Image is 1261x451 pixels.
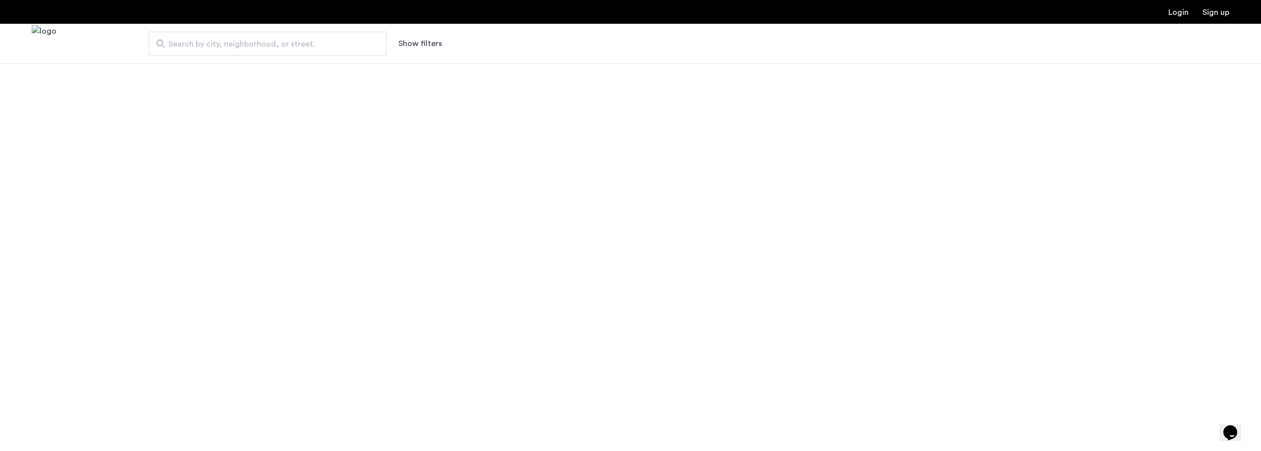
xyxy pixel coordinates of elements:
iframe: chat widget [1219,411,1251,441]
span: Search by city, neighborhood, or street. [168,38,359,50]
a: Registration [1203,8,1229,16]
a: Cazamio Logo [32,25,56,62]
a: Login [1168,8,1189,16]
img: logo [32,25,56,62]
button: Show or hide filters [398,38,442,50]
input: Apartment Search [149,32,386,55]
